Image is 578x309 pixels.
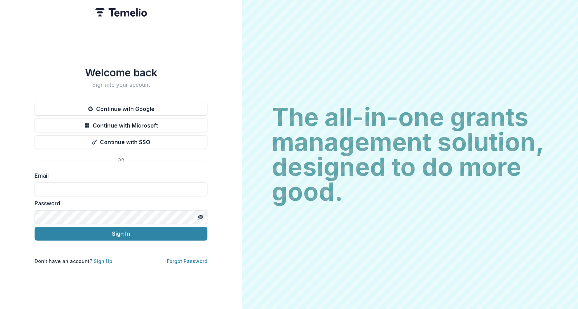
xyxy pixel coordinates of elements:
[35,119,207,132] button: Continue with Microsoft
[35,227,207,241] button: Sign In
[195,212,206,223] button: Toggle password visibility
[35,199,203,207] label: Password
[94,258,112,264] a: Sign Up
[167,258,207,264] a: Forgot Password
[35,171,203,180] label: Email
[35,66,207,79] h1: Welcome back
[35,135,207,149] button: Continue with SSO
[35,257,112,265] p: Don't have an account?
[35,102,207,116] button: Continue with Google
[95,8,147,17] img: Temelio
[35,82,207,88] h2: Sign into your account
